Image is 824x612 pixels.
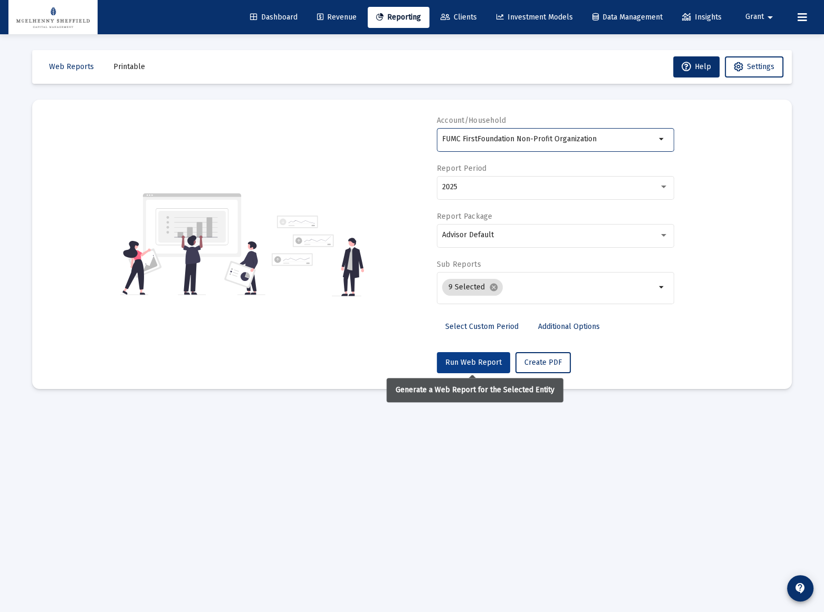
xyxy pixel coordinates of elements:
[105,56,154,77] button: Printable
[309,7,365,28] a: Revenue
[445,358,502,367] span: Run Web Report
[538,322,600,331] span: Additional Options
[442,135,656,143] input: Search or select an account or household
[442,182,457,191] span: 2025
[524,358,562,367] span: Create PDF
[437,164,487,173] label: Report Period
[733,6,789,27] button: Grant
[682,62,711,71] span: Help
[442,279,503,296] mat-chip: 9 Selected
[442,230,494,239] span: Advisor Default
[674,7,730,28] a: Insights
[764,7,777,28] mat-icon: arrow_drop_down
[673,56,720,77] button: Help
[368,7,429,28] a: Reporting
[496,13,573,22] span: Investment Models
[16,7,90,28] img: Dashboard
[113,62,145,71] span: Printable
[489,283,499,292] mat-icon: cancel
[488,7,581,28] a: Investment Models
[725,56,783,77] button: Settings
[592,13,663,22] span: Data Management
[432,7,485,28] a: Clients
[682,13,722,22] span: Insights
[437,116,506,125] label: Account/Household
[317,13,357,22] span: Revenue
[515,352,571,373] button: Create PDF
[120,192,265,296] img: reporting
[747,62,774,71] span: Settings
[442,277,656,298] mat-chip-list: Selection
[49,62,94,71] span: Web Reports
[250,13,298,22] span: Dashboard
[445,322,519,331] span: Select Custom Period
[437,260,481,269] label: Sub Reports
[272,216,364,296] img: reporting-alt
[440,13,477,22] span: Clients
[656,281,668,294] mat-icon: arrow_drop_down
[584,7,671,28] a: Data Management
[437,212,493,221] label: Report Package
[41,56,102,77] button: Web Reports
[376,13,421,22] span: Reporting
[437,352,510,373] button: Run Web Report
[242,7,306,28] a: Dashboard
[745,13,764,22] span: Grant
[794,582,807,595] mat-icon: contact_support
[656,133,668,145] mat-icon: arrow_drop_down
